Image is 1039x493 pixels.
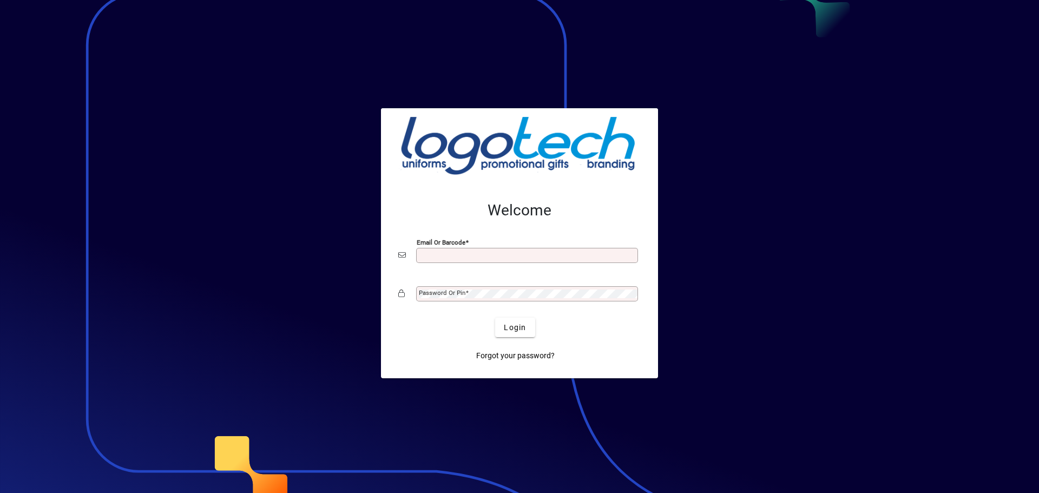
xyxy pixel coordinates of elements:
[419,289,465,297] mat-label: Password or Pin
[417,239,465,246] mat-label: Email or Barcode
[504,322,526,333] span: Login
[476,350,555,361] span: Forgot your password?
[472,346,559,365] a: Forgot your password?
[495,318,535,337] button: Login
[398,201,641,220] h2: Welcome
